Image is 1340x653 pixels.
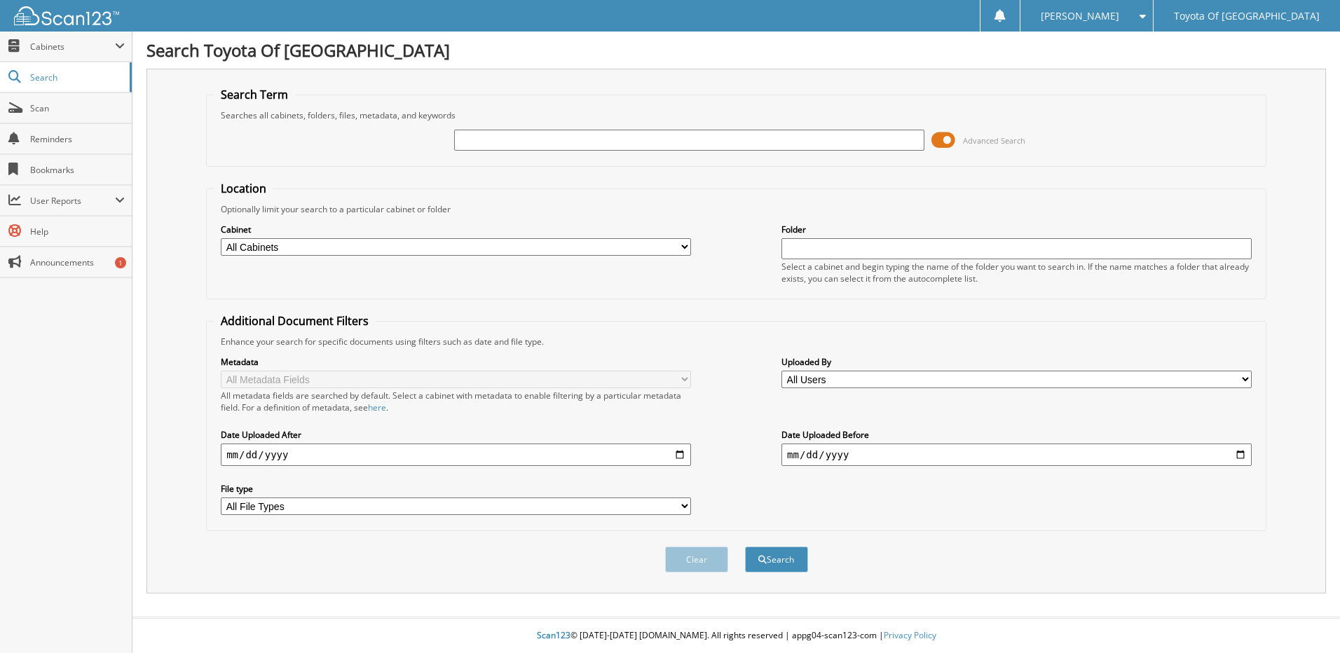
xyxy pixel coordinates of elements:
div: 1 [115,257,126,268]
div: All metadata fields are searched by default. Select a cabinet with metadata to enable filtering b... [221,390,691,413]
button: Search [745,547,808,572]
span: Scan123 [537,629,570,641]
label: Uploaded By [781,356,1252,368]
input: end [781,444,1252,466]
span: Announcements [30,256,125,268]
div: Optionally limit your search to a particular cabinet or folder [214,203,1259,215]
div: Searches all cabinets, folders, files, metadata, and keywords [214,109,1259,121]
label: Cabinet [221,224,691,235]
label: Folder [781,224,1252,235]
h1: Search Toyota Of [GEOGRAPHIC_DATA] [146,39,1326,62]
span: Scan [30,102,125,114]
input: start [221,444,691,466]
label: Metadata [221,356,691,368]
span: Help [30,226,125,238]
span: Bookmarks [30,164,125,176]
span: Advanced Search [963,135,1025,146]
div: Enhance your search for specific documents using filters such as date and file type. [214,336,1259,348]
div: © [DATE]-[DATE] [DOMAIN_NAME]. All rights reserved | appg04-scan123-com | [132,619,1340,653]
a: Privacy Policy [884,629,936,641]
a: here [368,401,386,413]
label: File type [221,483,691,495]
legend: Additional Document Filters [214,313,376,329]
legend: Location [214,181,273,196]
label: Date Uploaded Before [781,429,1252,441]
div: Select a cabinet and begin typing the name of the folder you want to search in. If the name match... [781,261,1252,284]
span: Cabinets [30,41,115,53]
span: Toyota Of [GEOGRAPHIC_DATA] [1174,12,1320,20]
label: Date Uploaded After [221,429,691,441]
span: User Reports [30,195,115,207]
span: Search [30,71,123,83]
legend: Search Term [214,87,295,102]
img: scan123-logo-white.svg [14,6,119,25]
button: Clear [665,547,728,572]
span: Reminders [30,133,125,145]
span: [PERSON_NAME] [1041,12,1119,20]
